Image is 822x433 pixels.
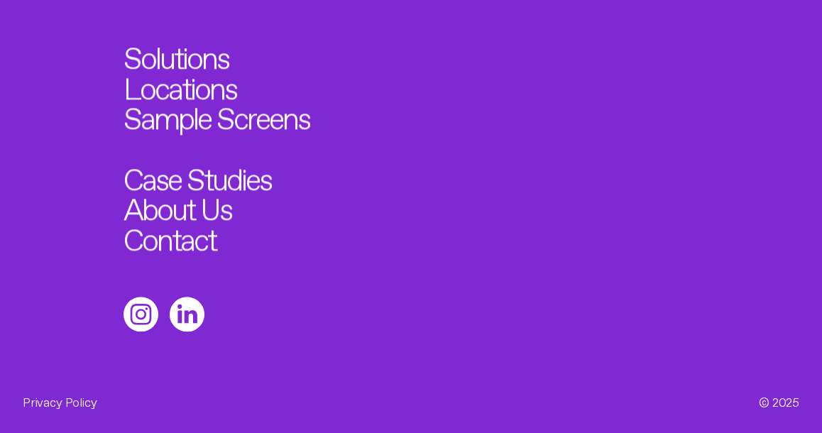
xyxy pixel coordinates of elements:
a: Contact [124,221,216,251]
a: About Us [124,190,231,221]
a: Sample Screens [124,99,309,130]
div: © 2025 [759,392,799,410]
a: Solutions [124,39,229,70]
a: Privacy Policy [23,398,97,404]
a: Locations [124,70,236,100]
a: Case Studies [124,160,271,191]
